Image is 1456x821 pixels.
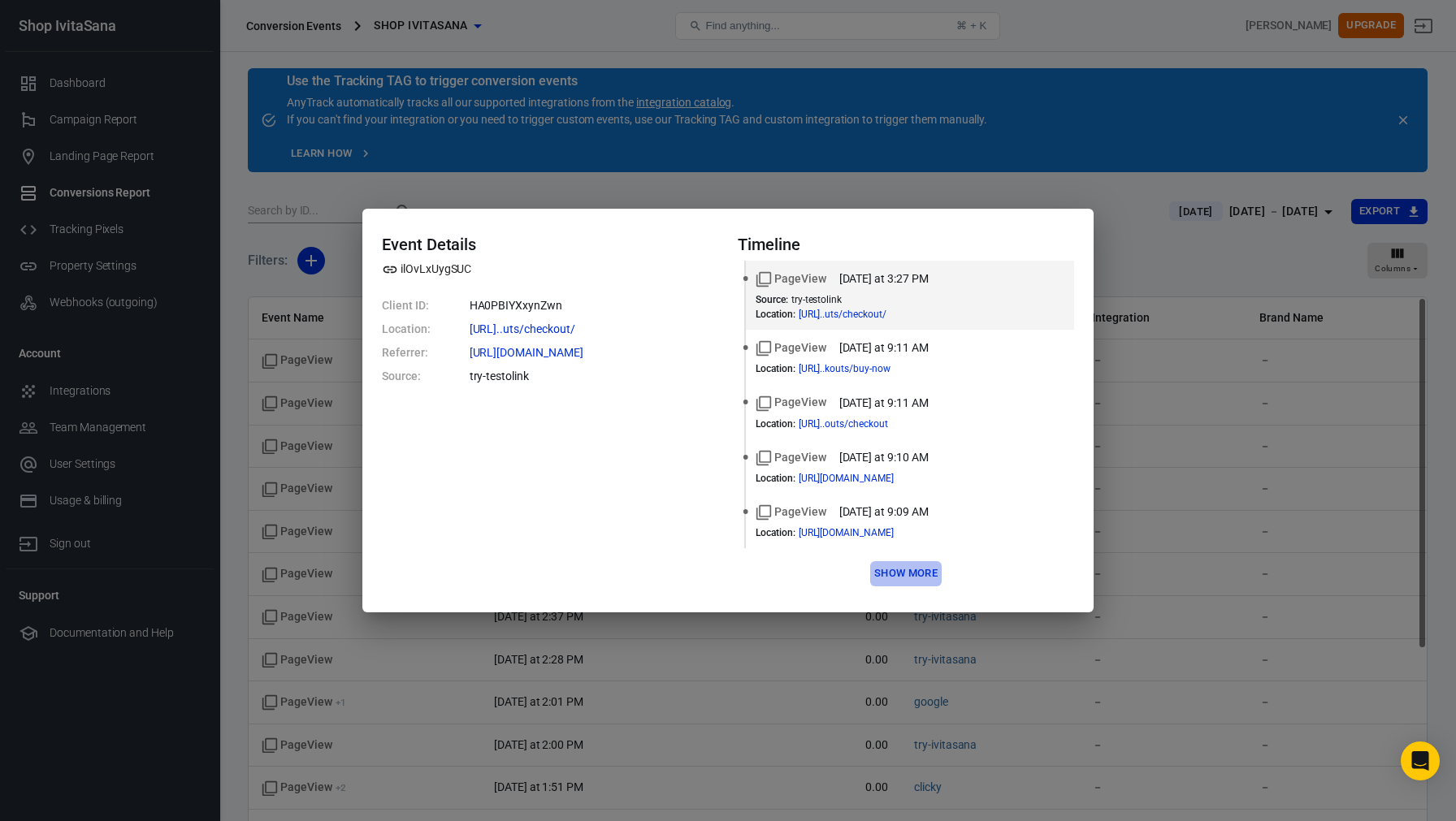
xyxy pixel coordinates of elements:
span: https://try-testolink.com/ [470,347,613,358]
dd: HA0PBIYXxynZwn [470,297,718,314]
span: https://testolink.ivitasana.com/en_GB/checkouts/checkout/ [799,309,916,319]
dt: Location : [756,309,795,320]
time: 2025-10-01T09:09:28-04:00 [839,503,929,521]
dt: Location : [756,527,795,538]
span: https://testolink.ivitasana.com/nl/checkouts/checkout [799,419,917,429]
span: https://testolink.ivitasana.com/nl [799,528,923,538]
dt: Location : [756,418,795,430]
time: 2025-10-01T09:10:33-04:00 [839,449,929,466]
time: 2025-10-01T15:27:33-04:00 [839,270,929,287]
h4: Event Details [382,235,718,254]
span: Standard event name [756,394,826,411]
span: https://testolink.ivitasana.com/nl/checkouts/buy-now [799,364,920,374]
span: Standard event name [756,270,826,287]
span: Standard event name [756,503,826,521]
span: https://testolink.ivitasana.com/nl [799,473,923,483]
button: Show more [870,561,942,586]
dt: Location: [382,321,431,338]
dt: Source: [382,368,431,385]
time: 2025-10-01T09:11:00-04:00 [839,395,929,412]
dt: Location : [756,473,795,484]
h4: Timeline [738,235,1074,254]
dt: Source : [756,294,788,305]
time: 2025-10-01T09:11:08-04:00 [839,339,929,356]
span: try-testolink [791,294,842,305]
span: Standard event name [756,339,826,356]
span: Standard event name [756,449,826,466]
dd: try-testolink [470,368,718,385]
div: Open Intercom Messenger [1401,741,1440,780]
dt: Client ID: [382,297,431,314]
span: Property [382,261,471,278]
span: https://testolink.ivitasana.com/en_GB/checkouts/checkout/ [470,323,604,335]
dt: Location : [756,363,795,374]
dt: Referrer: [382,344,431,361]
